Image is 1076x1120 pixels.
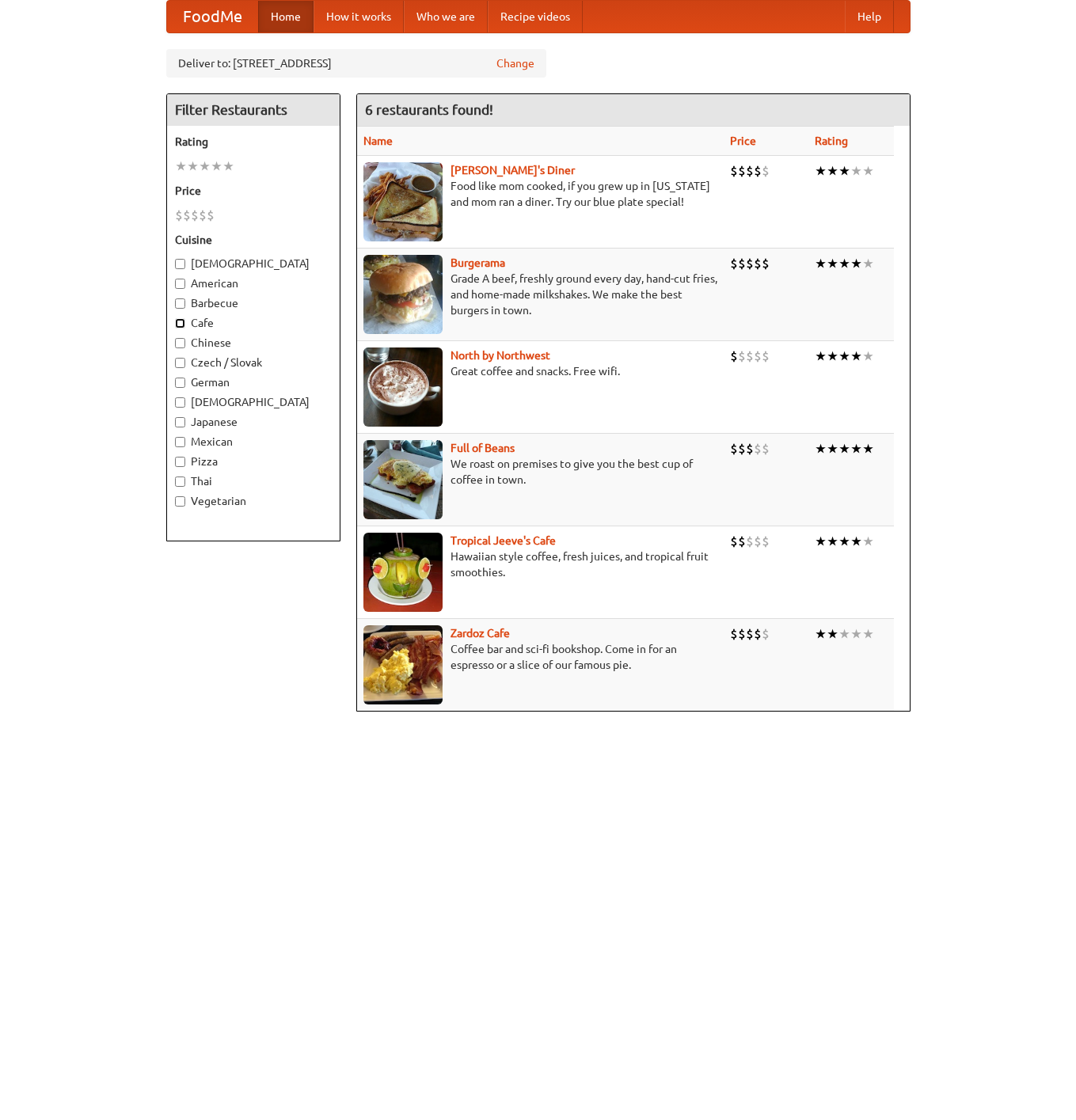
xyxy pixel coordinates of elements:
[363,533,443,612] img: jeeves.jpg
[363,549,717,580] p: Hawaiian style coffee, fresh juices, and tropical fruit smoothies.
[183,207,191,224] li: $
[827,162,838,180] li: ★
[175,434,332,450] label: Mexican
[862,255,874,272] li: ★
[451,627,510,640] b: Zardoz Cafe
[175,315,332,331] label: Cafe
[451,349,550,362] b: North by Northwest
[363,363,717,379] p: Great coffee and snacks. Free wifi.
[738,347,746,365] li: $
[762,625,770,643] li: $
[862,533,874,550] li: ★
[175,397,185,408] input: [DEMOGRAPHIC_DATA]
[838,347,850,365] li: ★
[363,255,443,334] img: burgerama.jpg
[211,158,222,175] li: ★
[175,414,332,430] label: Japanese
[175,454,332,469] label: Pizza
[175,493,332,509] label: Vegetarian
[762,255,770,272] li: $
[827,347,838,365] li: ★
[222,158,234,175] li: ★
[258,1,314,32] a: Home
[838,533,850,550] li: ★
[762,440,770,457] li: $
[175,275,332,291] label: American
[815,162,827,180] li: ★
[175,232,332,248] h5: Cuisine
[862,625,874,643] li: ★
[451,442,515,454] a: Full of Beans
[746,347,754,365] li: $
[827,625,838,643] li: ★
[850,255,862,272] li: ★
[754,162,762,180] li: $
[845,1,894,32] a: Help
[175,358,185,368] input: Czech / Slovak
[738,625,746,643] li: $
[363,271,717,318] p: Grade A beef, freshly ground every day, hand-cut fries, and home-made milkshakes. We make the bes...
[175,279,185,289] input: American
[838,255,850,272] li: ★
[815,440,827,457] li: ★
[175,183,332,199] h5: Price
[175,476,185,487] input: Thai
[175,259,185,269] input: [DEMOGRAPHIC_DATA]
[730,533,738,550] li: $
[363,162,443,241] img: sallys.jpg
[363,135,393,147] a: Name
[730,135,756,147] a: Price
[363,178,717,210] p: Food like mom cooked, if you grew up in [US_STATE] and mom ran a diner. Try our blue plate special!
[175,295,332,311] label: Barbecue
[363,440,443,519] img: beans.jpg
[815,625,827,643] li: ★
[738,533,746,550] li: $
[199,207,207,224] li: $
[175,374,332,390] label: German
[730,347,738,365] li: $
[827,440,838,457] li: ★
[175,378,185,388] input: German
[850,533,862,550] li: ★
[838,162,850,180] li: ★
[363,456,717,488] p: We roast on premises to give you the best cup of coffee in town.
[746,162,754,180] li: $
[451,534,556,547] b: Tropical Jeeve's Cafe
[738,255,746,272] li: $
[746,533,754,550] li: $
[496,55,534,71] a: Change
[175,437,185,447] input: Mexican
[175,496,185,507] input: Vegetarian
[862,347,874,365] li: ★
[363,625,443,704] img: zardoz.jpg
[730,440,738,457] li: $
[815,347,827,365] li: ★
[850,440,862,457] li: ★
[175,394,332,410] label: [DEMOGRAPHIC_DATA]
[754,625,762,643] li: $
[746,625,754,643] li: $
[827,533,838,550] li: ★
[746,440,754,457] li: $
[862,440,874,457] li: ★
[175,355,332,370] label: Czech / Slovak
[199,158,211,175] li: ★
[754,347,762,365] li: $
[175,417,185,427] input: Japanese
[451,256,505,269] a: Burgerama
[175,256,332,271] label: [DEMOGRAPHIC_DATA]
[762,533,770,550] li: $
[451,164,575,177] a: [PERSON_NAME]'s Diner
[314,1,404,32] a: How it works
[762,347,770,365] li: $
[838,625,850,643] li: ★
[175,134,332,150] h5: Rating
[363,641,717,673] p: Coffee bar and sci-fi bookshop. Come in for an espresso or a slice of our famous pie.
[815,135,848,147] a: Rating
[175,298,185,309] input: Barbecue
[175,318,185,328] input: Cafe
[738,440,746,457] li: $
[175,338,185,348] input: Chinese
[166,49,546,78] div: Deliver to: [STREET_ADDRESS]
